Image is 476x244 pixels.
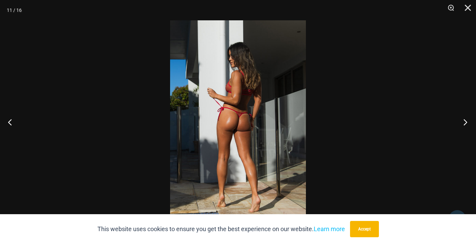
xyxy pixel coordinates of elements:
a: Learn more [314,225,345,232]
img: Summer Storm Red 332 Crop Top 456 Micro 03 [170,20,306,224]
div: 11 / 16 [7,5,22,15]
button: Accept [350,221,379,237]
p: This website uses cookies to ensure you get the best experience on our website. [97,224,345,234]
button: Next [451,105,476,139]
